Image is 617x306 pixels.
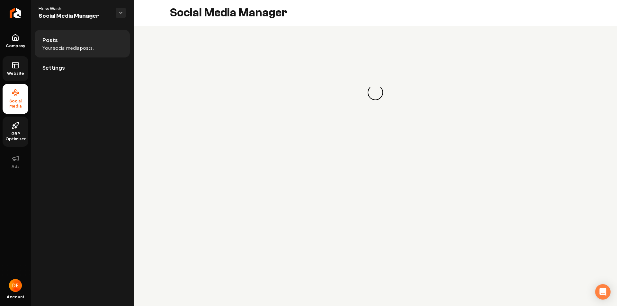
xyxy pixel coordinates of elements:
a: Settings [35,57,130,78]
span: Social Media Manager [39,12,111,21]
img: Rebolt Logo [10,8,22,18]
a: Website [3,56,28,81]
span: Website [4,71,27,76]
span: Settings [42,64,65,72]
span: Your social media posts. [42,45,94,51]
div: Open Intercom Messenger [595,284,611,300]
span: Posts [42,36,58,44]
img: Dylan Evanich [9,279,22,292]
div: Loading [368,85,383,100]
span: Account [7,294,24,300]
a: Company [3,29,28,54]
button: Open user button [9,279,22,292]
a: GBP Optimizer [3,117,28,147]
span: Social Media [3,99,28,109]
span: Ads [9,164,22,169]
button: Ads [3,149,28,174]
h2: Social Media Manager [170,6,287,19]
span: Company [3,43,28,48]
span: GBP Optimizer [3,131,28,142]
span: Hoss Wash [39,5,111,12]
